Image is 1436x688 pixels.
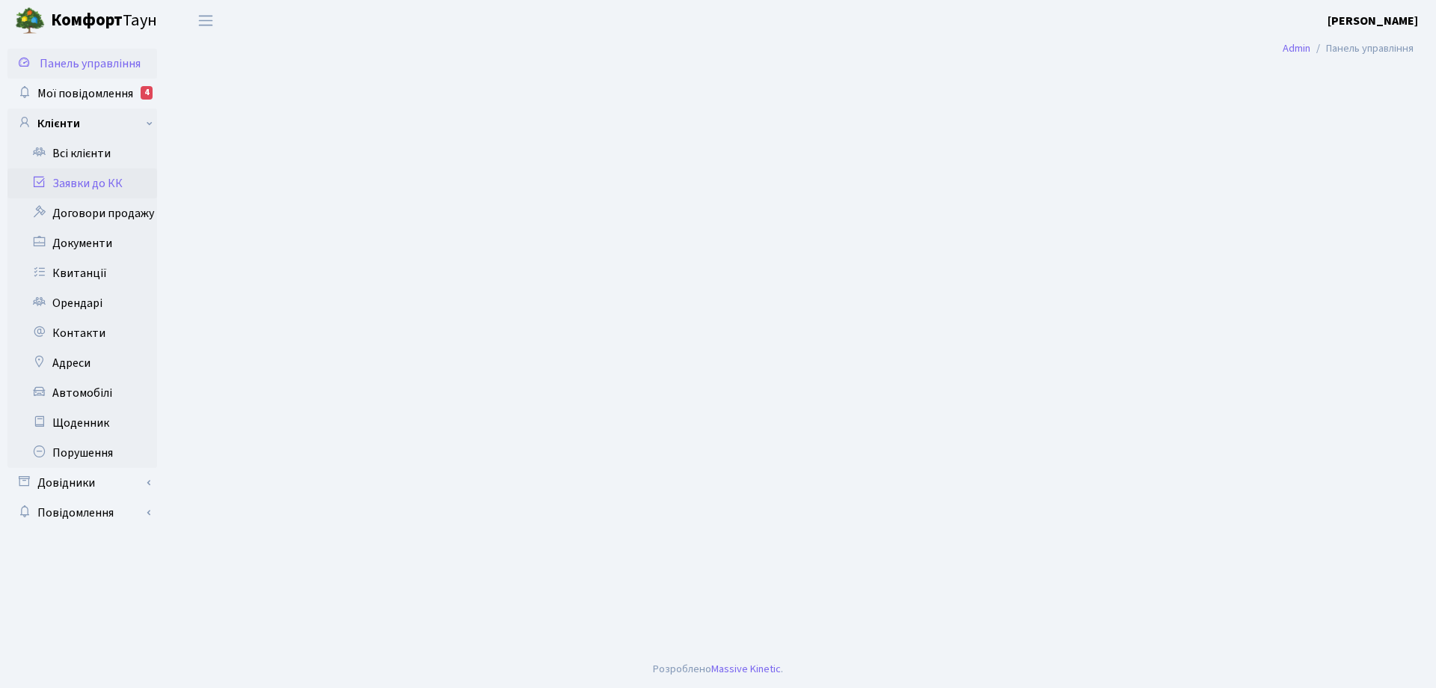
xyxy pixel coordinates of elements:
a: Договори продажу [7,198,157,228]
nav: breadcrumb [1260,33,1436,64]
a: Повідомлення [7,498,157,528]
a: Довідники [7,468,157,498]
a: [PERSON_NAME] [1328,12,1418,30]
a: Квитанції [7,258,157,288]
b: Комфорт [51,8,123,32]
a: Massive Kinetic [711,661,781,677]
span: Панель управління [40,55,141,72]
a: Заявки до КК [7,168,157,198]
a: Контакти [7,318,157,348]
a: Мої повідомлення4 [7,79,157,109]
a: Порушення [7,438,157,468]
a: Панель управління [7,49,157,79]
a: Всі клієнти [7,138,157,168]
div: Розроблено . [653,661,783,678]
div: 4 [141,86,153,100]
li: Панель управління [1310,40,1414,57]
a: Щоденник [7,408,157,438]
a: Адреси [7,348,157,378]
span: Мої повідомлення [37,85,133,102]
a: Документи [7,228,157,258]
span: Таун [51,8,157,34]
b: [PERSON_NAME] [1328,13,1418,29]
a: Клієнти [7,109,157,138]
img: logo.png [15,6,45,36]
button: Переключити навігацію [187,8,224,33]
a: Орендарі [7,288,157,318]
a: Admin [1283,40,1310,56]
a: Автомобілі [7,378,157,408]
